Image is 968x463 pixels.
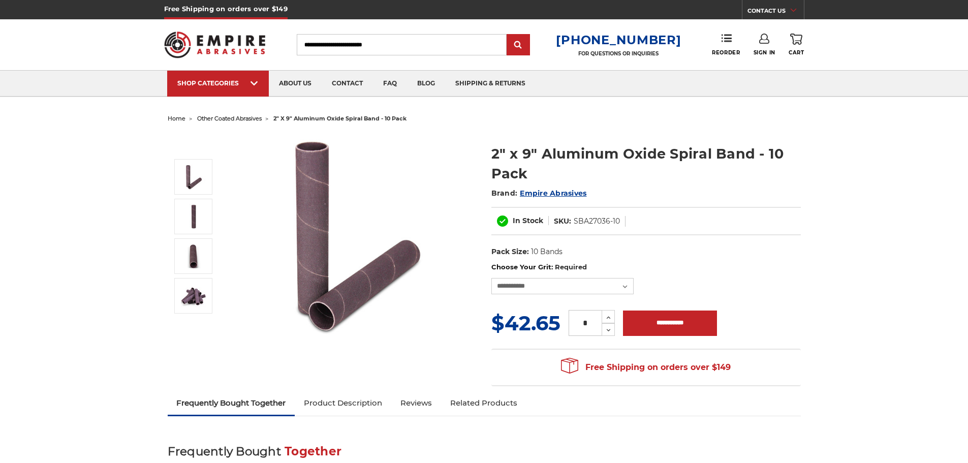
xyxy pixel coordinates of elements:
input: Submit [508,35,528,55]
a: Related Products [441,392,526,414]
a: other coated abrasives [197,115,262,122]
a: faq [373,71,407,97]
a: Reorder [712,34,740,55]
img: 2" x 9" Aluminum Oxide Spiral Bands [181,243,206,269]
dd: SBA27036-10 [574,216,620,227]
dt: Pack Size: [491,246,529,257]
a: contact [322,71,373,97]
a: Cart [789,34,804,56]
span: Sign In [754,49,775,56]
label: Choose Your Grit: [491,262,801,272]
a: Reviews [391,392,441,414]
span: Together [285,444,341,458]
a: about us [269,71,322,97]
span: In Stock [513,216,543,225]
a: Frequently Bought Together [168,392,295,414]
span: 2" x 9" aluminum oxide spiral band - 10 pack [273,115,407,122]
span: Frequently Bought [168,444,281,458]
small: Required [555,263,587,271]
img: 2" x 9" Spiral Bands AOX [181,283,206,308]
a: Product Description [295,392,391,414]
h1: 2" x 9" Aluminum Oxide Spiral Band - 10 Pack [491,144,801,183]
span: $42.65 [491,311,560,335]
span: Cart [789,49,804,56]
img: 2" x 9" Spiral Bands Aluminum Oxide [181,204,206,229]
span: Reorder [712,49,740,56]
img: 2" x 9" AOX Spiral Bands [255,133,458,336]
a: Empire Abrasives [520,189,586,198]
a: [PHONE_NUMBER] [556,33,681,47]
img: Empire Abrasives [164,25,266,65]
p: FOR QUESTIONS OR INQUIRIES [556,50,681,57]
img: 2" x 9" AOX Spiral Bands [181,164,206,190]
dd: 10 Bands [531,246,563,257]
span: Free Shipping on orders over $149 [561,357,731,378]
a: home [168,115,185,122]
div: SHOP CATEGORIES [177,79,259,87]
a: blog [407,71,445,97]
dt: SKU: [554,216,571,227]
a: shipping & returns [445,71,536,97]
span: Brand: [491,189,518,198]
a: CONTACT US [747,5,804,19]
